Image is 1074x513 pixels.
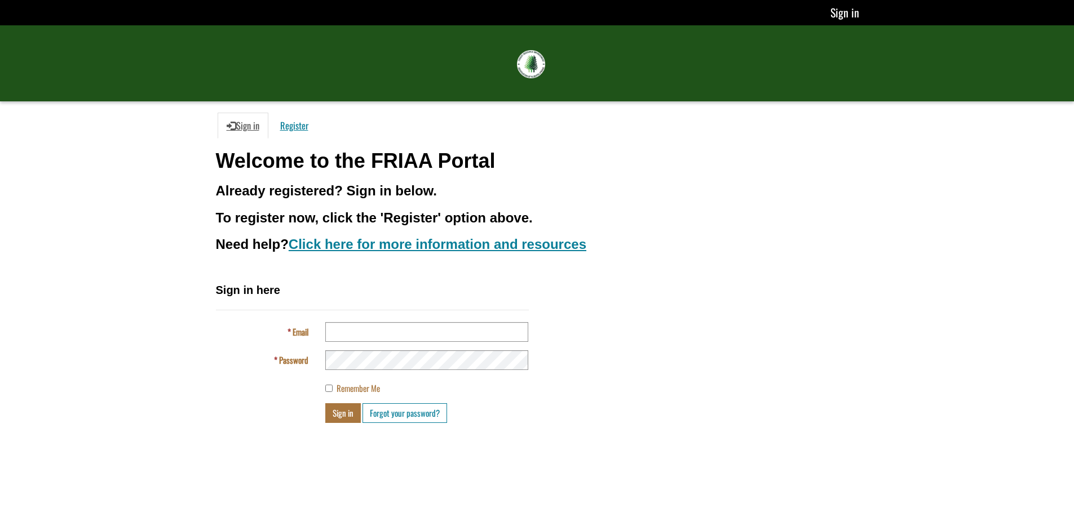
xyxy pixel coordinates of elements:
span: Sign in here [216,284,280,296]
button: Sign in [325,403,361,423]
input: Remember Me [325,385,333,392]
h1: Welcome to the FRIAA Portal [216,150,859,172]
h3: Need help? [216,237,859,252]
img: FRIAA Submissions Portal [517,50,545,78]
h3: Already registered? Sign in below. [216,184,859,198]
a: Register [271,113,317,139]
span: Email [293,325,308,338]
a: Click here for more information and resources [289,237,586,252]
a: Sign in [218,113,268,139]
h3: To register now, click the 'Register' option above. [216,211,859,225]
a: Forgot your password? [363,403,447,423]
span: Remember Me [337,382,380,394]
a: Sign in [830,4,859,21]
span: Password [279,354,308,366]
